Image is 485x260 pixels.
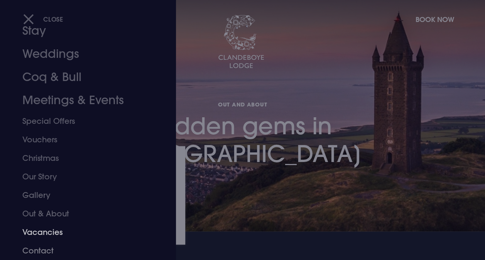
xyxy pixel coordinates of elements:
a: Our Story [22,167,143,186]
button: Close [23,11,63,27]
a: Contact [22,241,143,260]
a: Special Offers [22,112,143,130]
a: Vouchers [22,130,143,149]
a: Christmas [22,149,143,167]
a: Weddings [22,42,143,66]
a: Coq & Bull [22,66,143,89]
a: Stay [22,19,143,42]
a: Gallery [22,186,143,204]
span: Close [43,15,63,23]
a: Meetings & Events [22,89,143,112]
a: Out & About [22,204,143,223]
a: Vacancies [22,223,143,241]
